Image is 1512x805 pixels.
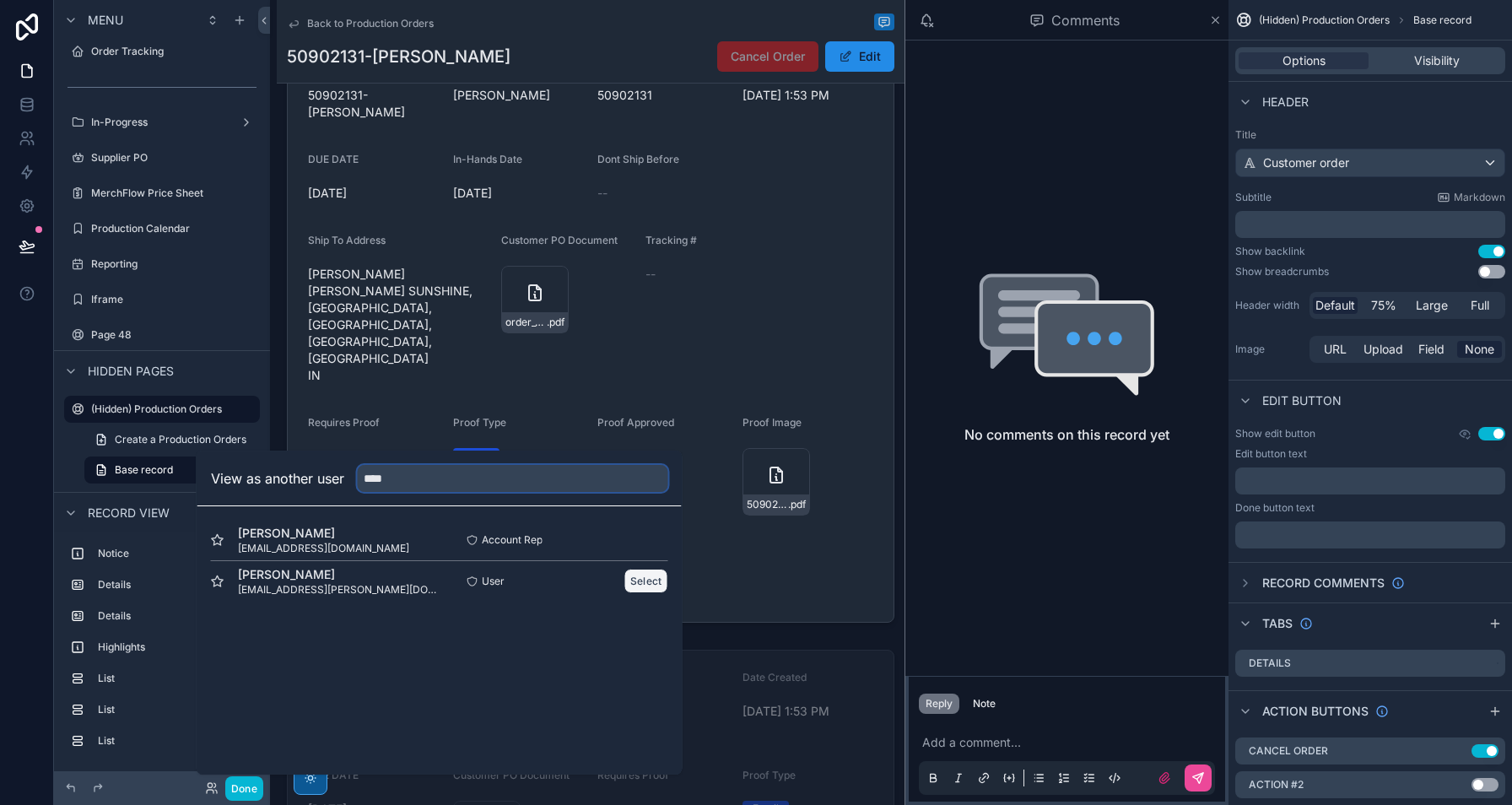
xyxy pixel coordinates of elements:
[1262,703,1369,720] span: Action buttons
[98,640,253,654] label: Highlights
[1235,501,1315,515] label: Done button text
[91,293,256,306] label: Iframe
[64,215,260,242] a: Production Calendar
[624,569,668,593] button: Select
[1414,52,1460,69] span: Visibility
[238,566,440,583] span: [PERSON_NAME]
[1249,744,1328,758] label: Cancel Order
[98,734,253,748] label: List
[64,490,260,517] a: Logo/Design
[91,402,250,416] label: (Hidden) Production Orders
[88,505,170,521] span: Record view
[225,776,263,801] button: Done
[91,45,256,58] label: Order Tracking
[64,251,260,278] a: Reporting
[1262,392,1342,409] span: Edit button
[1235,427,1315,440] label: Show edit button
[1262,615,1293,632] span: Tabs
[1235,191,1272,204] label: Subtitle
[1371,297,1396,314] span: 75%
[1235,211,1505,238] div: scrollable content
[1235,149,1505,177] button: Customer order
[1418,341,1444,358] span: Field
[238,583,440,597] span: [EMAIL_ADDRESS][PERSON_NAME][DOMAIN_NAME]
[91,222,256,235] label: Production Calendar
[1235,467,1505,494] div: scrollable content
[482,575,505,588] span: User
[973,697,996,710] div: Note
[1235,128,1505,142] label: Title
[1437,191,1505,204] a: Markdown
[919,694,959,714] button: Reply
[1235,245,1305,258] div: Show backlink
[64,396,260,423] a: (Hidden) Production Orders
[91,116,233,129] label: In-Progress
[91,257,256,271] label: Reporting
[1416,297,1448,314] span: Large
[91,151,256,165] label: Supplier PO
[91,186,256,200] label: MerchFlow Price Sheet
[98,547,253,560] label: Notice
[1413,14,1471,27] span: Base record
[1363,341,1403,358] span: Upload
[91,328,256,342] label: Page 48
[1454,191,1505,204] span: Markdown
[1262,94,1309,111] span: Header
[64,144,260,171] a: Supplier PO
[966,694,1002,714] button: Note
[64,109,260,136] a: In-Progress
[287,17,434,30] a: Back to Production Orders
[115,433,246,446] span: Create a Production Orders
[307,17,434,30] span: Back to Production Orders
[482,533,543,547] span: Account Rep
[64,180,260,207] a: MerchFlow Price Sheet
[98,703,253,716] label: List
[88,363,174,380] span: Hidden pages
[88,12,123,29] span: Menu
[115,463,173,477] span: Base record
[964,424,1169,445] h2: No comments on this record yet
[1259,14,1390,27] span: (Hidden) Production Orders
[98,609,253,623] label: Details
[1235,299,1303,312] label: Header width
[1263,154,1349,171] span: Customer order
[1235,521,1505,548] div: scrollable content
[1051,10,1120,30] span: Comments
[1235,343,1303,356] label: Image
[1471,297,1489,314] span: Full
[1315,297,1355,314] span: Default
[1282,52,1326,69] span: Options
[98,672,253,685] label: List
[64,321,260,348] a: Page 48
[825,41,894,72] button: Edit
[98,578,253,592] label: Details
[1465,341,1494,358] span: None
[238,525,409,542] span: [PERSON_NAME]
[1262,575,1385,592] span: Record comments
[64,38,260,65] a: Order Tracking
[1249,656,1291,670] label: Details
[64,286,260,313] a: Iframe
[287,45,510,68] h1: 50902131-[PERSON_NAME]
[1324,341,1347,358] span: URL
[1235,265,1329,278] div: Show breadcrumbs
[84,426,260,453] a: Create a Production Orders
[238,542,409,555] span: [EMAIL_ADDRESS][DOMAIN_NAME]
[84,457,260,484] a: Base record
[1235,447,1307,461] label: Edit button text
[211,468,344,489] h2: View as another user
[54,532,270,771] div: scrollable content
